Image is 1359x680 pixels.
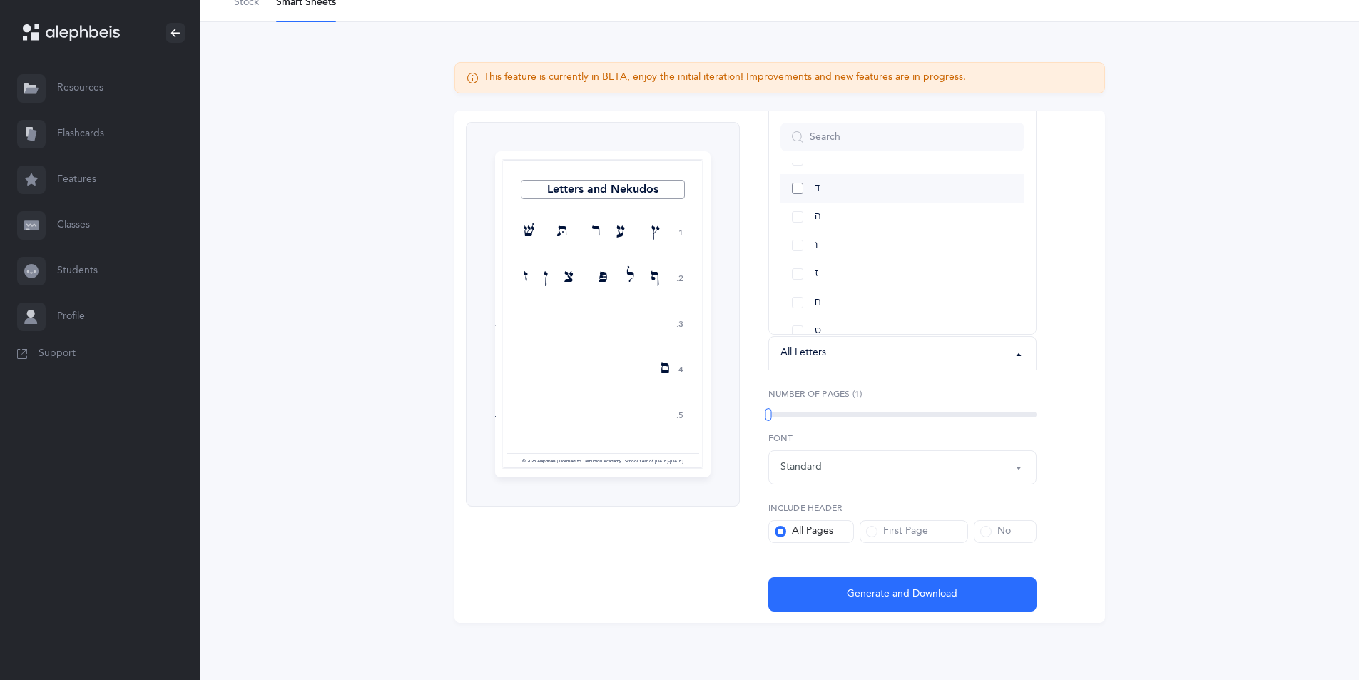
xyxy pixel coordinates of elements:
[768,450,1037,484] button: Standard
[815,239,818,252] span: ו
[39,347,76,361] span: Support
[815,182,820,195] span: ד
[780,460,822,475] div: Standard
[815,153,818,166] span: ג
[484,71,966,85] div: This feature is currently in BETA, enjoy the initial iteration! Improvements and new features are...
[768,387,1037,400] label: Number of Pages (1)
[768,336,1037,370] button: All Letters
[768,502,1037,514] label: Include Header
[847,587,957,602] span: Generate and Download
[866,524,928,539] div: First Page
[815,210,821,223] span: ה
[815,296,821,309] span: ח
[780,345,826,360] div: All Letters
[980,524,1011,539] div: No
[775,524,833,539] div: All Pages
[815,325,821,338] span: ט
[768,432,1037,445] label: Font
[780,123,1024,151] input: Search
[768,577,1037,612] button: Generate and Download
[1288,609,1342,663] iframe: Drift Widget Chat Controller
[815,268,818,280] span: ז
